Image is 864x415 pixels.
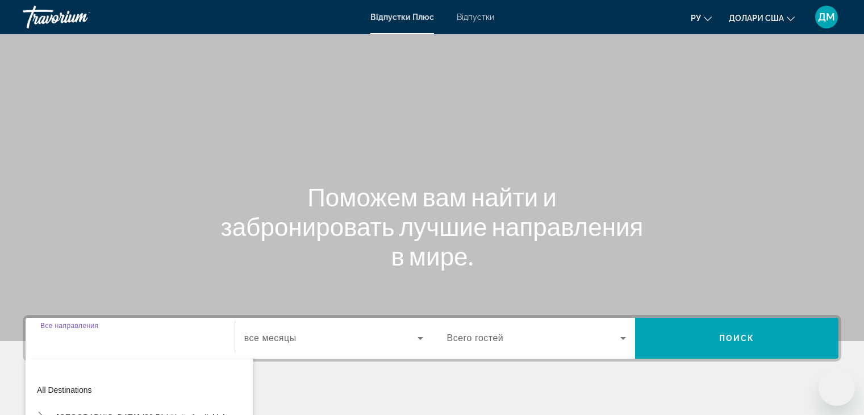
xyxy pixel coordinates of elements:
button: Змінити валюту [729,10,795,26]
iframe: Кнопка для запуску вікна повідомлення [819,370,855,406]
font: Долари США [729,14,784,23]
div: Віджет пошуку [26,318,838,359]
span: Поиск [719,334,755,343]
span: Всего гостей [447,333,504,343]
button: All destinations [31,380,253,400]
button: Меню користувача [812,5,841,29]
font: ру [691,14,701,23]
a: Траворіум [23,2,136,32]
a: Відпустки [457,13,494,22]
span: Все направления [40,322,98,329]
font: ДМ [818,11,835,23]
span: All destinations [37,385,92,395]
h1: Поможем вам найти и забронировать лучшие направления в мире. [219,182,645,271]
a: Відпустки Плюс [370,13,434,22]
span: все месяцы [244,333,297,343]
button: Поиск [635,318,838,359]
button: Змінити мову [691,10,712,26]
